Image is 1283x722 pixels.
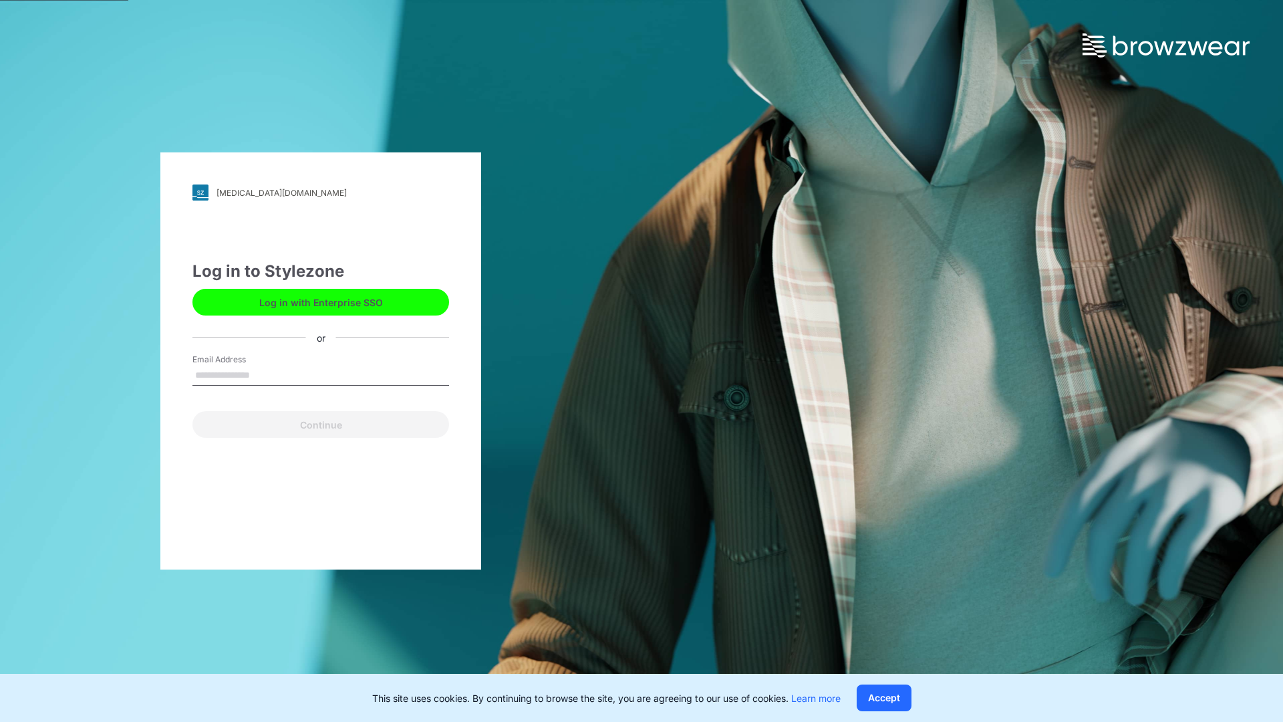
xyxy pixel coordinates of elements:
[372,691,841,705] p: This site uses cookies. By continuing to browse the site, you are agreeing to our use of cookies.
[217,188,347,198] div: [MEDICAL_DATA][DOMAIN_NAME]
[192,185,449,201] a: [MEDICAL_DATA][DOMAIN_NAME]
[192,354,286,366] label: Email Address
[192,259,449,283] div: Log in to Stylezone
[192,289,449,316] button: Log in with Enterprise SSO
[192,185,208,201] img: svg+xml;base64,PHN2ZyB3aWR0aD0iMjgiIGhlaWdodD0iMjgiIHZpZXdCb3g9IjAgMCAyOCAyOCIgZmlsbD0ibm9uZSIgeG...
[1083,33,1250,57] img: browzwear-logo.73288ffb.svg
[857,685,911,711] button: Accept
[306,330,336,344] div: or
[791,693,841,704] a: Learn more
